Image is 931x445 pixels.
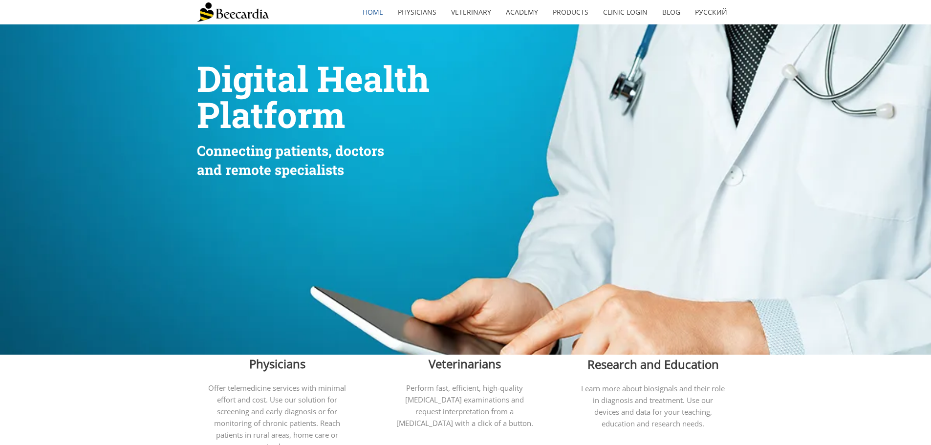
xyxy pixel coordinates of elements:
a: Blog [655,1,688,23]
span: Perform fast, efficient, high-quality [MEDICAL_DATA] examinations and request interpretation from... [396,383,533,428]
span: Physicians [249,356,305,372]
a: Physicians [390,1,444,23]
span: Platform [197,91,345,138]
a: Clinic Login [596,1,655,23]
span: Learn more about biosignals and their role in diagnosis and treatment. Use our devices and data f... [581,383,725,428]
a: Products [545,1,596,23]
a: Русский [688,1,735,23]
img: Beecardia [197,2,269,22]
a: home [355,1,390,23]
span: Connecting patients, doctors [197,142,384,160]
span: Digital Health [197,55,430,102]
span: Veterinarians [429,356,501,372]
a: Veterinary [444,1,498,23]
span: Research and Education [587,356,719,372]
span: and remote specialists [197,161,344,179]
a: Academy [498,1,545,23]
